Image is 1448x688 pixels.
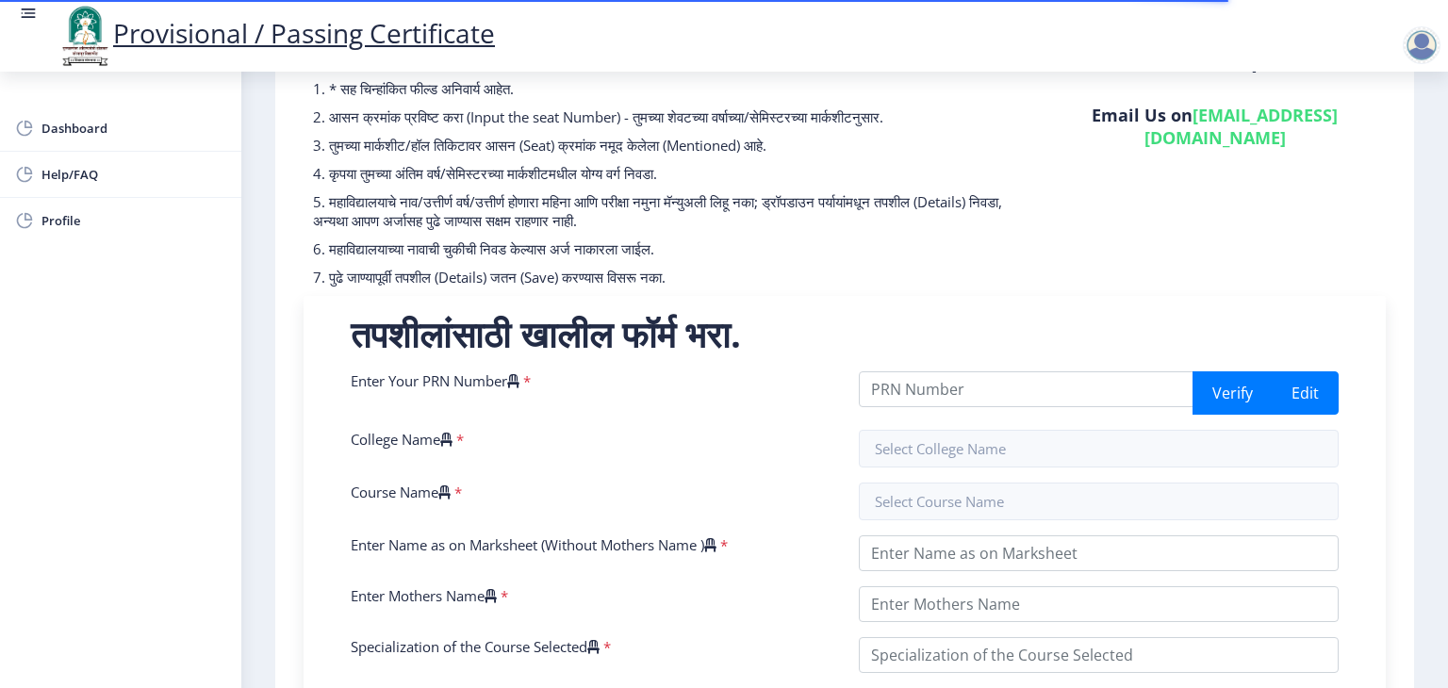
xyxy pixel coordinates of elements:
[351,637,600,656] label: Specialization of the Course Selected
[41,117,226,139] span: Dashboard
[313,136,1006,155] p: 3. तुमच्या मार्कशीट/हॉल तिकिटावर आसन (Seat) क्रमांक नमूद केलेला (Mentioned) आहे.
[859,371,1193,407] input: PRN Number
[313,79,1006,98] p: 1. * सह चिन्हांकित फील्ड अनिवार्य आहेत.
[351,430,452,449] label: College Name
[859,535,1339,571] input: Enter Name as on Marksheet
[313,268,1006,287] p: 7. पुढे जाण्यापूर्वी तपशील (Details) जतन (Save) करण्यास विसरू नका.
[41,163,226,186] span: Help/FAQ
[351,371,519,390] label: Enter Your PRN Number
[351,586,497,605] label: Enter Mothers Name
[351,535,716,554] label: Enter Name as on Marksheet (Without Mothers Name )
[313,192,1006,230] p: 5. महाविद्यालयाचे नाव/उत्तीर्ण वर्ष/उत्तीर्ण होणारा महिना आणि परीक्षा नमुना मॅन्युअली लिहू नका; ड...
[1044,104,1386,149] h6: Email Us on
[859,637,1339,673] input: Specialization of the Course Selected
[1144,104,1339,149] a: [EMAIL_ADDRESS][DOMAIN_NAME]
[1193,371,1273,415] button: Verify
[1272,371,1339,415] button: Edit
[859,430,1339,467] input: Select College Name
[859,586,1339,622] input: Enter Mothers Name
[57,4,113,68] img: logo
[313,164,1006,183] p: 4. कृपया तुमच्या अंतिम वर्ष/सेमिस्टरच्या मार्कशीटमधील योग्य वर्ग निवडा.
[859,483,1339,520] input: Select Course Name
[313,107,1006,126] p: 2. आसन क्रमांक प्रविष्ट करा (Input the seat Number) - तुमच्या शेवटच्या वर्षाच्या/सेमिस्टरच्या मार...
[41,209,226,232] span: Profile
[313,239,1006,258] p: 6. महाविद्यालयाच्या नावाची चुकीची निवड केल्यास अर्ज नाकारला जाईल.
[57,15,495,51] a: Provisional / Passing Certificate
[351,483,451,501] label: Course Name
[351,315,1339,352] h2: तपशीलांसाठी खालील फॉर्म भरा.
